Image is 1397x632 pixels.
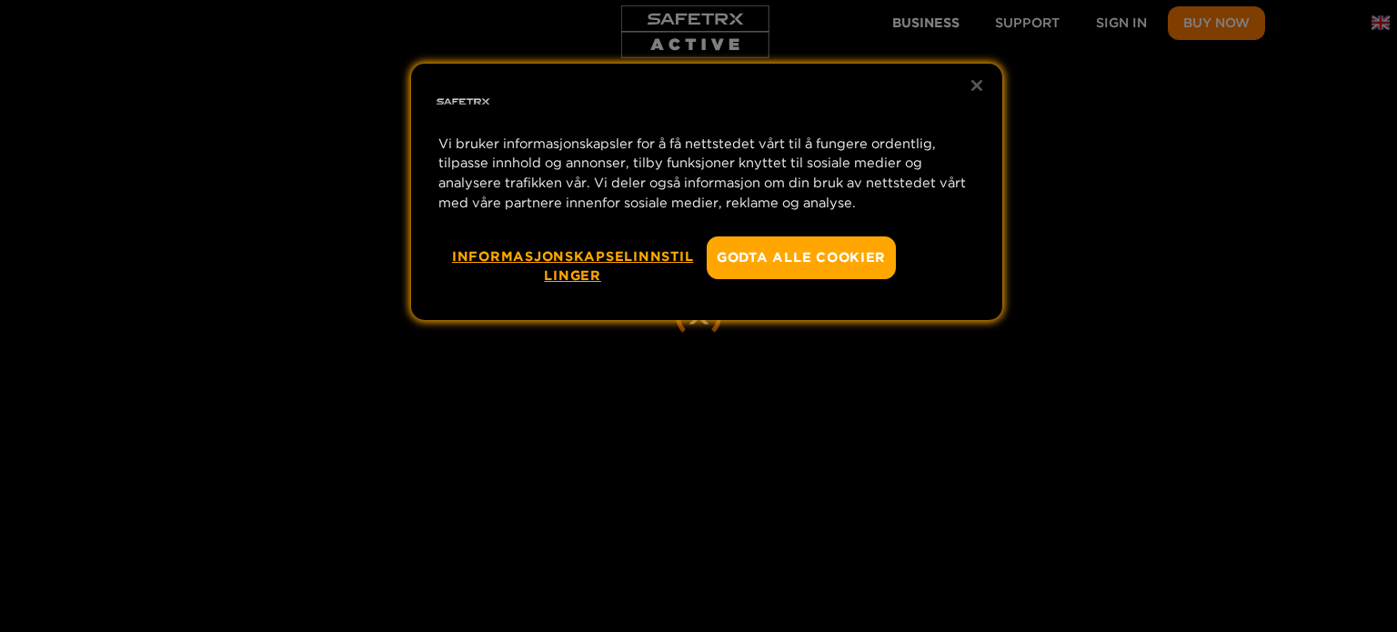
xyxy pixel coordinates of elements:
button: Informasjonskapselinnstillinger [452,236,694,296]
div: Personvern [411,64,1002,321]
button: Lukk [957,65,997,105]
button: Godta alle cookier [707,236,896,278]
img: Firma logo [434,73,492,131]
p: Vi bruker informasjonskapsler for å få nettstedet vårt til å fungere ordentlig, tilpasse innhold ... [438,135,975,215]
